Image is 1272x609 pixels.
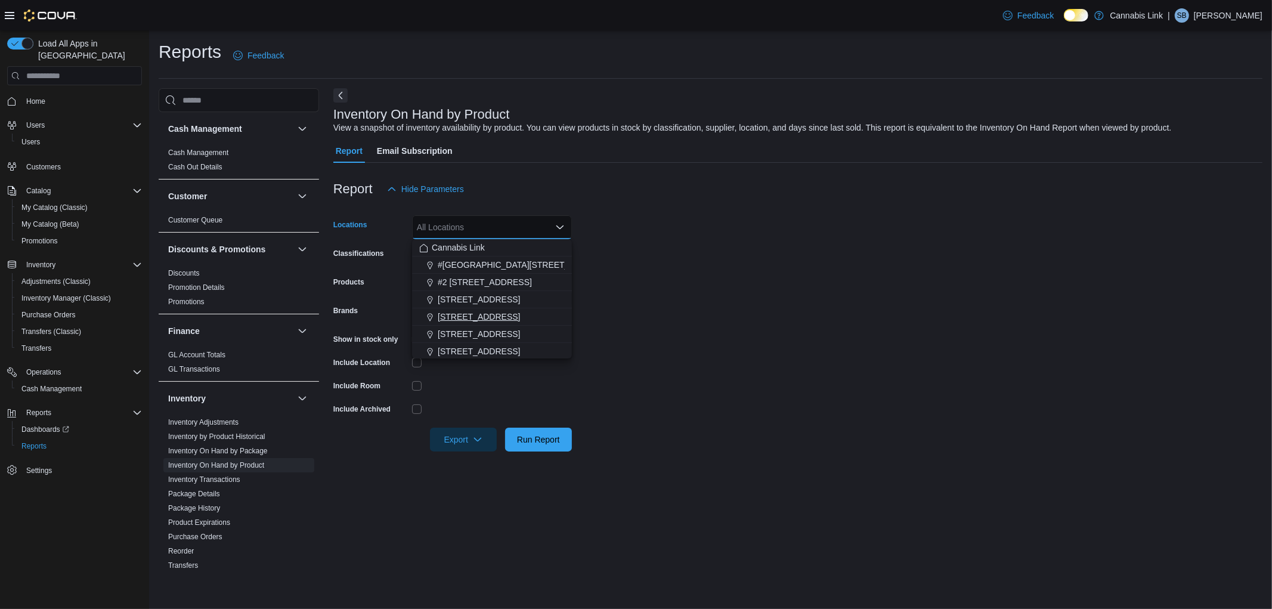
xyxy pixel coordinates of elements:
button: Run Report [505,428,572,452]
a: Dashboards [17,422,74,437]
div: Customer [159,213,319,232]
span: Users [17,135,142,149]
span: Cash Out Details [168,162,222,172]
button: Operations [21,365,66,379]
label: Brands [333,306,358,316]
button: Inventory [168,392,293,404]
button: [STREET_ADDRESS] [412,343,572,360]
p: Cannabis Link [1110,8,1163,23]
span: Settings [21,463,142,478]
button: Catalog [2,183,147,199]
p: [PERSON_NAME] [1194,8,1262,23]
span: My Catalog (Classic) [21,203,88,212]
span: Package Details [168,489,220,499]
a: Customer Queue [168,216,222,224]
button: Customer [168,190,293,202]
button: Reports [12,438,147,455]
button: My Catalog (Beta) [12,216,147,233]
span: Inventory On Hand by Package [168,446,268,456]
h3: Cash Management [168,123,242,135]
span: Operations [26,367,61,377]
span: Operations [21,365,142,379]
span: Transfers (Classic) [17,324,142,339]
button: Finance [168,325,293,337]
button: Reports [2,404,147,421]
span: Dashboards [17,422,142,437]
span: Inventory [21,258,142,272]
a: Purchase Orders [17,308,81,322]
a: Cash Out Details [168,163,222,171]
span: Inventory by Product Historical [168,432,265,441]
span: Report [336,139,363,163]
a: Transfers (Classic) [17,324,86,339]
a: Inventory Transactions [168,475,240,484]
button: Inventory [2,256,147,273]
span: Reports [21,441,47,451]
span: Customers [26,162,61,172]
label: Include Room [333,381,380,391]
button: Catalog [21,184,55,198]
span: Purchase Orders [168,532,222,542]
label: Include Archived [333,404,391,414]
button: Home [2,92,147,110]
a: Cash Management [17,382,86,396]
button: Transfers [12,340,147,357]
span: Reports [21,406,142,420]
span: Users [21,137,40,147]
span: [STREET_ADDRESS] [438,328,520,340]
h3: Finance [168,325,200,337]
a: Inventory On Hand by Product [168,461,264,469]
button: Cash Management [295,122,310,136]
span: Purchase Orders [17,308,142,322]
button: Reports [21,406,56,420]
button: Inventory [295,391,310,406]
a: GL Transactions [168,365,220,373]
span: #2 [STREET_ADDRESS] [438,276,532,288]
a: Customers [21,160,66,174]
a: Dashboards [12,421,147,438]
button: Hide Parameters [382,177,469,201]
a: Users [17,135,45,149]
span: Reports [17,439,142,453]
button: [STREET_ADDRESS] [412,291,572,308]
button: Export [430,428,497,452]
span: Cash Management [17,382,142,396]
nav: Complex example [7,88,142,510]
span: [STREET_ADDRESS] [438,311,520,323]
a: Discounts [168,269,200,277]
span: Adjustments (Classic) [21,277,91,286]
button: Users [21,118,49,132]
button: Close list of options [555,222,565,232]
span: Inventory On Hand by Product [168,460,264,470]
span: Feedback [1017,10,1054,21]
label: Show in stock only [333,335,398,344]
span: Settings [26,466,52,475]
a: Reorder [168,547,194,555]
span: Promotions [168,297,205,307]
button: Cannabis Link [412,239,572,256]
div: Inventory [159,415,319,577]
span: SB [1177,8,1187,23]
span: Inventory Manager (Classic) [17,291,142,305]
button: [STREET_ADDRESS] [412,308,572,326]
a: Inventory On Hand by Package [168,447,268,455]
a: Package Details [168,490,220,498]
a: Package History [168,504,220,512]
label: Products [333,277,364,287]
button: Discounts & Promotions [168,243,293,255]
a: Product Expirations [168,518,230,527]
span: My Catalog (Beta) [21,220,79,229]
a: Adjustments (Classic) [17,274,95,289]
span: Transfers (Classic) [21,327,81,336]
a: Feedback [228,44,289,67]
span: Load All Apps in [GEOGRAPHIC_DATA] [33,38,142,61]
div: Choose from the following options [412,239,572,360]
a: Transfers [17,341,56,355]
a: Promotion Details [168,283,225,292]
span: My Catalog (Classic) [17,200,142,215]
span: Inventory Manager (Classic) [21,293,111,303]
span: Reports [26,408,51,418]
span: Users [26,120,45,130]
